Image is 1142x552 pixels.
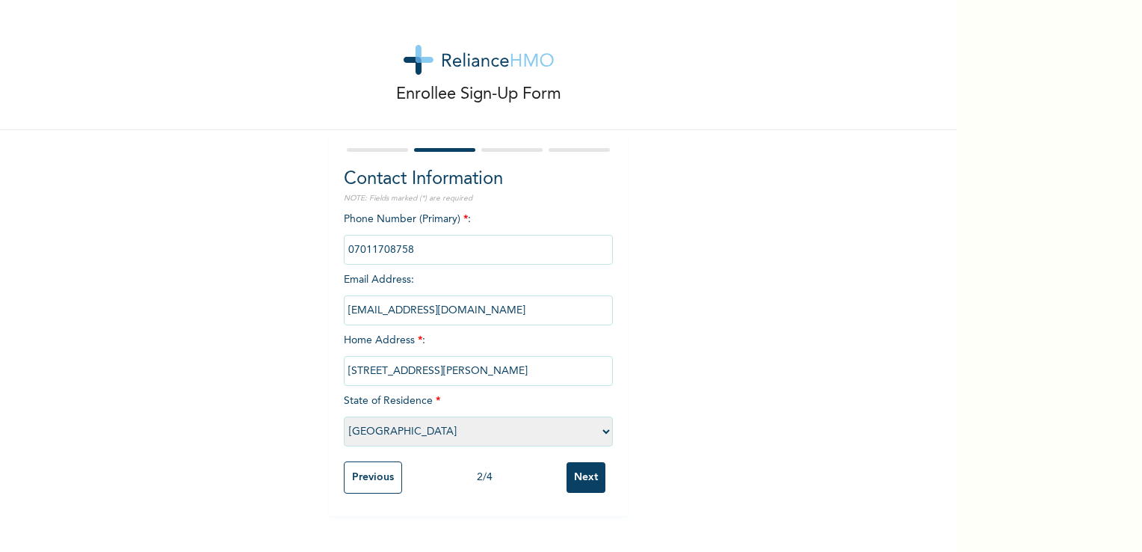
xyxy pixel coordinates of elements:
input: Enter Primary Phone Number [344,235,613,265]
span: Home Address : [344,335,613,376]
h2: Contact Information [344,166,613,193]
input: Next [567,462,605,493]
img: logo [404,45,554,75]
span: State of Residence [344,396,613,437]
div: 2 / 4 [402,470,567,485]
span: Phone Number (Primary) : [344,214,613,255]
span: Email Address : [344,275,613,316]
input: Enter home address [344,356,613,386]
p: Enrollee Sign-Up Form [396,82,561,107]
input: Previous [344,461,402,494]
p: NOTE: Fields marked (*) are required [344,193,613,204]
input: Enter email Address [344,295,613,325]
